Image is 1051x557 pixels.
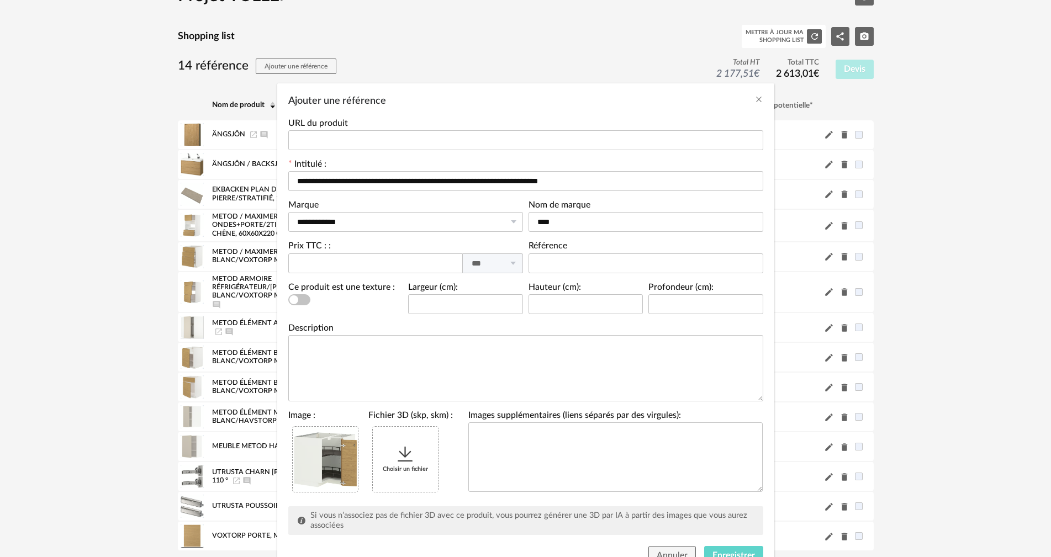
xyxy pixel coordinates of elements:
span: Ajouter une référence [288,96,386,106]
span: Si vous n’associez pas de fichier 3D avec ce produit, vous pourrez générer une 3D par IA à partir... [310,511,747,529]
label: Ce produit est une texture : [288,283,395,294]
button: Close [754,94,763,106]
label: Profondeur (cm): [648,283,714,294]
label: Description [288,324,334,335]
label: Référence [529,242,567,253]
label: Image : [288,411,315,422]
label: Images supplémentaires (liens séparés par des virgules): [468,411,681,422]
label: Hauteur (cm): [529,283,581,294]
label: Fichier 3D (skp, skm) : [368,411,453,422]
label: Marque [288,201,319,212]
div: Choisir un fichier [373,427,438,492]
label: Intitulé : [288,160,326,171]
label: Largeur (cm): [408,283,458,294]
label: Nom de marque [529,201,590,212]
label: Prix TTC : : [288,241,331,250]
label: URL du produit [288,119,348,130]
